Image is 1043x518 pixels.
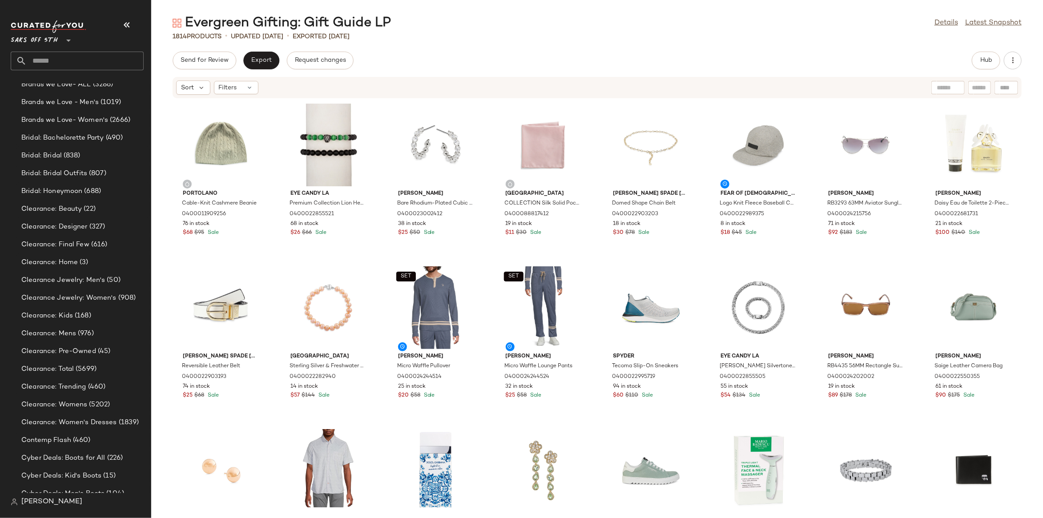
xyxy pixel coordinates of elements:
[182,200,257,208] span: Cable-Knit Cashmere Beanie
[397,210,443,218] span: 0400023002412
[612,362,678,370] span: Tecoma Slip-On Sneakers
[828,229,838,237] span: $92
[505,210,549,218] span: 0400088817412
[606,104,696,186] img: 0400022903203_POLISHEDGOLD
[243,52,279,69] button: Export
[293,32,350,41] p: Exported [DATE]
[194,392,204,400] span: $68
[936,190,1011,198] span: [PERSON_NAME]
[317,393,330,398] span: Sale
[283,104,373,186] img: 0400022855521_BLACK
[101,471,116,481] span: (15)
[21,329,76,339] span: Clearance: Mens
[828,392,838,400] span: $89
[183,392,193,400] span: $25
[21,364,74,374] span: Clearance: Total
[962,393,975,398] span: Sale
[176,104,266,186] img: 0400011909256_HERRINGS
[507,181,513,187] img: svg%3e
[21,275,105,285] span: Clearance Jewelry: Men's
[980,57,992,64] span: Hub
[21,311,73,321] span: Clearance: Kids
[613,220,640,228] span: 18 in stock
[183,383,210,391] span: 74 in stock
[117,418,139,428] span: (1839)
[290,229,300,237] span: $26
[713,266,803,349] img: 0400022855505_SILVER
[827,210,871,218] span: 0400024215756
[21,471,101,481] span: Cyber Deals: Kid's Boots
[21,169,87,179] span: Bridal: Bridal Outfits
[290,392,300,400] span: $57
[290,190,366,198] span: Eye Candy LA
[936,383,963,391] span: 61 in stock
[400,273,411,280] span: SET
[636,230,649,236] span: Sale
[11,20,86,33] img: cfy_white_logo.C9jOOHJF.svg
[721,220,745,228] span: 8 in stock
[640,393,653,398] span: Sale
[185,181,190,187] img: svg%3e
[78,257,88,268] span: (3)
[821,104,911,186] img: 0400024215756_SILVER
[287,31,289,42] span: •
[499,104,588,186] img: 0400088817412_LIGHTPINK
[176,266,266,349] img: 0400022903193_BLACKANDWHITE
[936,220,963,228] span: 21 in stock
[99,97,121,108] span: (1019)
[398,229,408,237] span: $25
[936,353,1011,361] span: [PERSON_NAME]
[397,362,451,370] span: Micro Waffle Pullover
[721,190,796,198] span: Fear of [DEMOGRAPHIC_DATA]
[516,229,527,237] span: $30
[74,364,97,374] span: (5699)
[287,52,354,69] button: Request changes
[827,362,903,370] span: RB4435 56MM Rectangle Sunglasses
[505,373,550,381] span: 0400024244524
[967,230,980,236] span: Sale
[302,229,312,237] span: $66
[314,230,326,236] span: Sale
[506,229,515,237] span: $11
[290,220,318,228] span: 68 in stock
[721,392,731,400] span: $54
[508,273,519,280] span: SET
[173,14,391,32] div: Evergreen Gifting: Gift Guide LP
[929,266,1019,349] img: 0400022550355_LIGHTGREEN
[721,383,748,391] span: 55 in stock
[290,200,365,208] span: Premium Collection Lion Head Agate Stretch Bracelet
[86,382,106,392] span: (460)
[21,186,82,197] span: Bridal: Honeymoon
[410,229,420,237] span: $50
[720,210,764,218] span: 0400022989375
[422,393,435,398] span: Sale
[828,190,904,198] span: [PERSON_NAME]
[398,353,474,361] span: [PERSON_NAME]
[206,393,219,398] span: Sale
[506,220,532,228] span: 19 in stock
[713,104,803,186] img: 0400022989375_DARKOATMEAL
[720,362,795,370] span: [PERSON_NAME] Silvertone Titanium Cuban Necklace & Bracelet Set
[827,373,874,381] span: 0400024202002
[231,32,283,41] p: updated [DATE]
[294,57,346,64] span: Request changes
[506,353,581,361] span: [PERSON_NAME]
[613,190,689,198] span: [PERSON_NAME] spade [US_STATE]
[499,266,588,349] img: 0400024244524_FOLKSTONE
[88,222,105,232] span: (327)
[613,392,624,400] span: $60
[21,115,108,125] span: Brands we Love- Women's
[82,204,96,214] span: (22)
[76,329,94,339] span: (976)
[21,400,87,410] span: Clearance: Womens
[713,429,803,512] img: 0400022999305
[935,362,1003,370] span: Saige Leather Camera Bag
[606,429,696,512] img: 0400022916825_SEAFOAM
[183,353,258,361] span: [PERSON_NAME] spade [US_STATE]
[398,383,426,391] span: 25 in stock
[948,392,960,400] span: $175
[422,230,435,236] span: Sale
[935,210,979,218] span: 0400022681731
[21,418,117,428] span: Clearance: Women's Dresses
[936,392,946,400] span: $90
